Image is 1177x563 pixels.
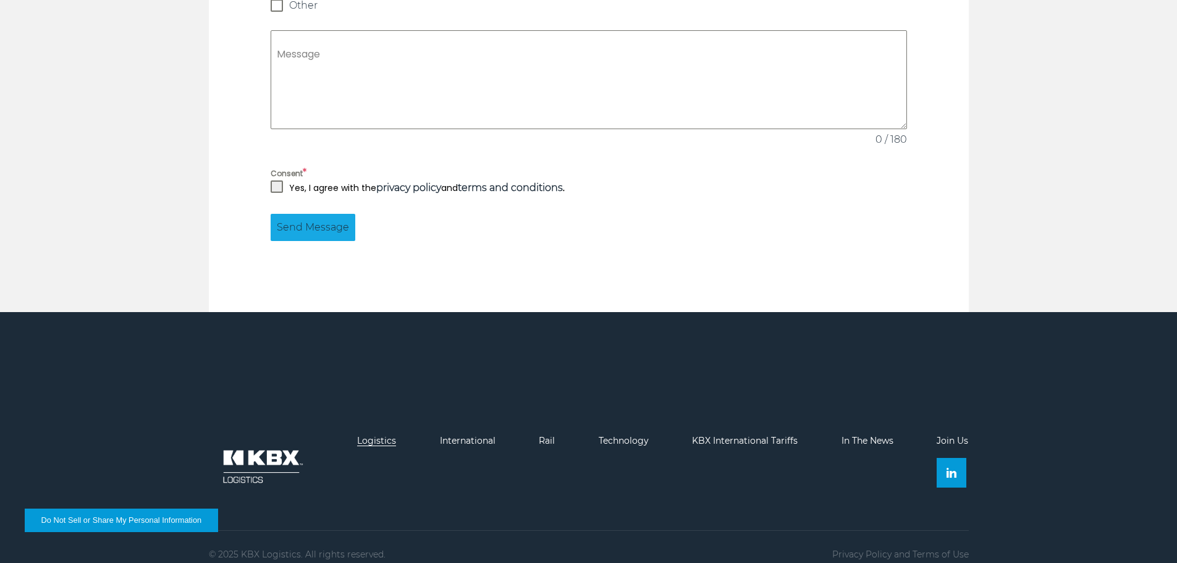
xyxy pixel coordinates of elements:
a: terms and conditions [458,182,563,193]
button: Send Message [271,214,355,241]
a: In The News [842,435,893,446]
strong: . [458,182,565,194]
span: 0 / 180 [875,132,907,147]
button: Do Not Sell or Share My Personal Information [25,509,218,532]
a: Privacy Policy [832,549,892,560]
span: Send Message [277,220,349,235]
span: and [894,549,910,560]
img: Linkedin [947,468,956,478]
label: Consent [271,166,907,180]
a: International [440,435,496,446]
a: Terms of Use [913,549,969,560]
a: Technology [599,435,649,446]
a: Logistics [357,435,396,446]
p: Yes, I agree with the and [289,180,565,195]
a: Join Us [937,435,968,446]
a: privacy policy [376,182,441,193]
a: Rail [539,435,555,446]
a: KBX International Tariffs [692,435,798,446]
p: © 2025 KBX Logistics. All rights reserved. [209,549,386,559]
img: kbx logo [209,436,314,497]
